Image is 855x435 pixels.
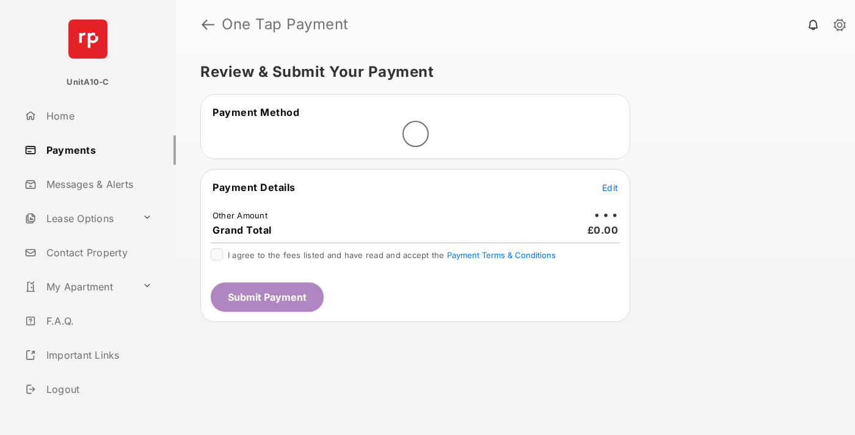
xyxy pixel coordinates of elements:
[68,20,107,59] img: svg+xml;base64,PHN2ZyB4bWxucz0iaHR0cDovL3d3dy53My5vcmcvMjAwMC9zdmciIHdpZHRoPSI2NCIgaGVpZ2h0PSI2NC...
[20,238,176,267] a: Contact Property
[20,170,176,199] a: Messages & Alerts
[213,224,272,236] span: Grand Total
[602,181,618,193] button: Edit
[211,282,324,312] button: Submit Payment
[20,306,176,336] a: F.A.Q.
[228,250,556,260] span: I agree to the fees listed and have read and accept the
[20,135,176,165] a: Payments
[67,76,109,88] p: UnitA10-C
[602,182,618,193] span: Edit
[447,250,556,260] button: I agree to the fees listed and have read and accept the
[20,204,137,233] a: Lease Options
[20,101,176,131] a: Home
[20,375,176,404] a: Logout
[212,210,268,221] td: Other Amount
[213,106,299,118] span: Payment Method
[213,181,296,193] span: Payment Details
[20,272,137,301] a: My Apartment
[20,340,157,370] a: Important Links
[588,224,619,236] span: £0.00
[200,65,821,79] h5: Review & Submit Your Payment
[222,17,349,32] strong: One Tap Payment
